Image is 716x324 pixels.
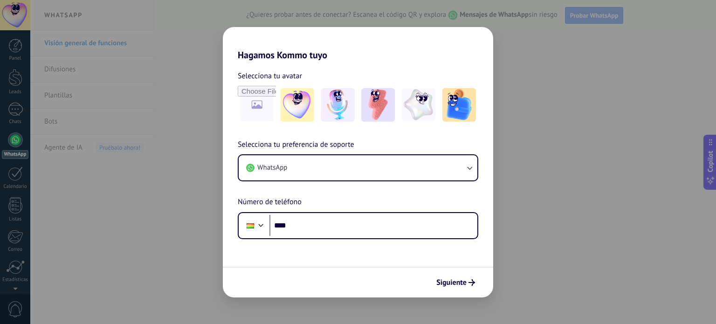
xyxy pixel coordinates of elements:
span: Selecciona tu avatar [238,70,302,82]
span: WhatsApp [257,163,287,172]
img: -3.jpeg [361,88,395,122]
img: -5.jpeg [442,88,476,122]
h2: Hagamos Kommo tuyo [223,27,493,61]
img: -4.jpeg [402,88,435,122]
span: Número de teléfono [238,196,302,208]
img: -1.jpeg [281,88,314,122]
span: Selecciona tu preferencia de soporte [238,139,354,151]
img: -2.jpeg [321,88,355,122]
span: Siguiente [436,279,467,286]
button: WhatsApp [239,155,477,180]
div: Bolivia: + 591 [241,216,259,235]
button: Siguiente [432,275,479,290]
